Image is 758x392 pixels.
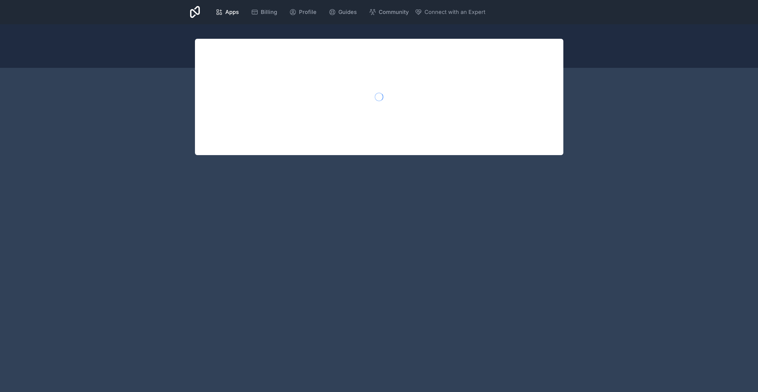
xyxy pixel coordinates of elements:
[338,8,357,16] span: Guides
[211,5,244,19] a: Apps
[324,5,362,19] a: Guides
[364,5,414,19] a: Community
[299,8,317,16] span: Profile
[284,5,321,19] a: Profile
[424,8,485,16] span: Connect with an Expert
[225,8,239,16] span: Apps
[246,5,282,19] a: Billing
[379,8,409,16] span: Community
[415,8,485,16] button: Connect with an Expert
[261,8,277,16] span: Billing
